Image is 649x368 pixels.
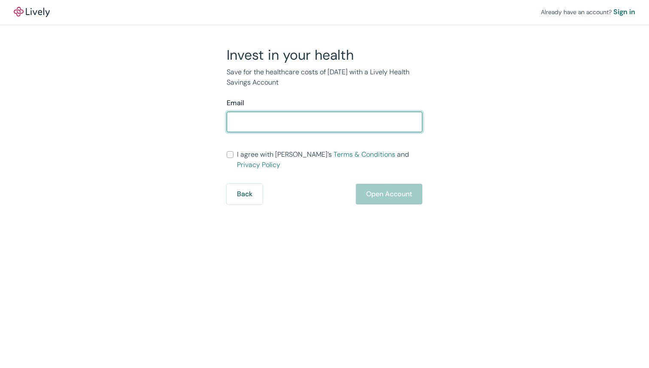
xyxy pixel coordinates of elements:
a: LivelyLively [14,7,50,17]
a: Privacy Policy [237,160,280,169]
button: Back [227,184,263,204]
img: Lively [14,7,50,17]
p: Save for the healthcare costs of [DATE] with a Lively Health Savings Account [227,67,422,88]
a: Terms & Conditions [334,150,395,159]
h2: Invest in your health [227,46,422,64]
span: I agree with [PERSON_NAME]’s and [237,149,422,170]
label: Email [227,98,244,108]
a: Sign in [613,7,635,17]
div: Already have an account? [541,7,635,17]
